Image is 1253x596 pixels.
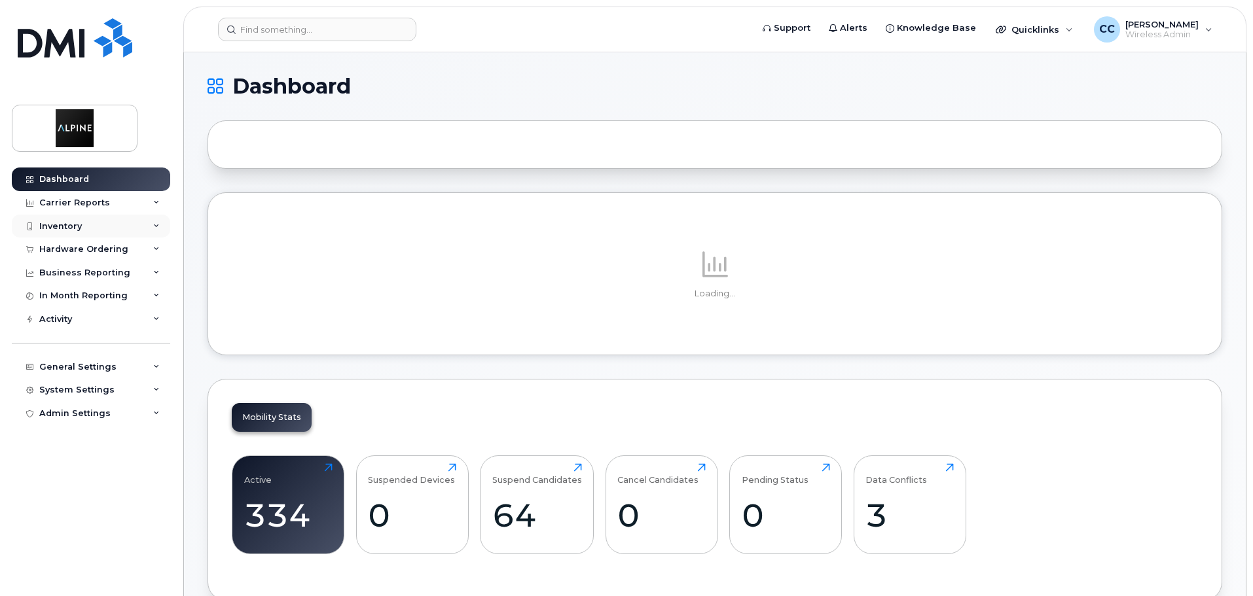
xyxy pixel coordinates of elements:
div: Cancel Candidates [617,463,699,485]
p: Loading... [232,288,1198,300]
div: Suspended Devices [368,463,455,485]
div: Pending Status [742,463,808,485]
div: 334 [244,496,333,535]
div: Data Conflicts [865,463,927,485]
div: 0 [617,496,706,535]
a: Suspended Devices0 [368,463,456,547]
a: Cancel Candidates0 [617,463,706,547]
a: Data Conflicts3 [865,463,954,547]
div: 0 [742,496,830,535]
div: 0 [368,496,456,535]
a: Suspend Candidates64 [492,463,582,547]
div: 3 [865,496,954,535]
div: 64 [492,496,582,535]
div: Active [244,463,272,485]
a: Active334 [244,463,333,547]
a: Pending Status0 [742,463,830,547]
span: Dashboard [232,77,351,96]
div: Suspend Candidates [492,463,582,485]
